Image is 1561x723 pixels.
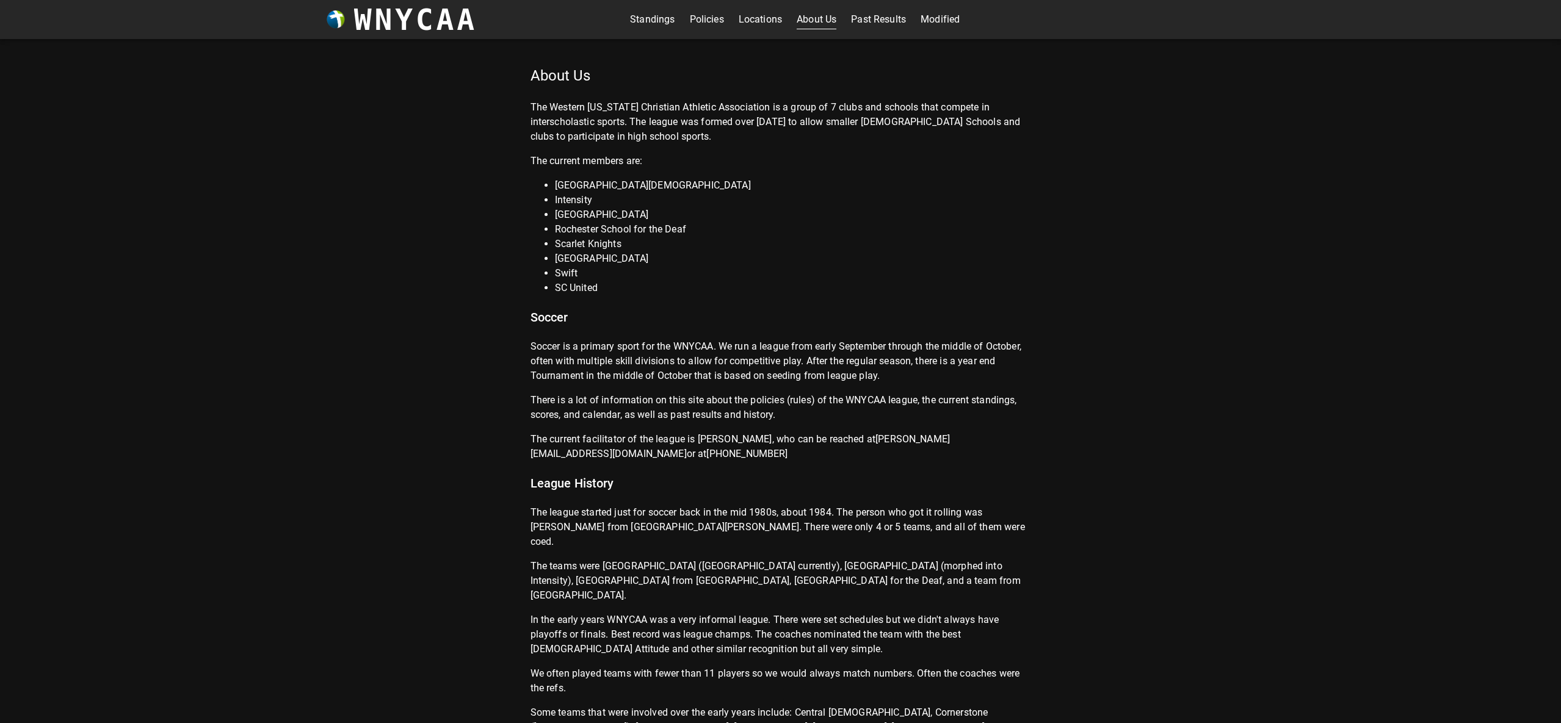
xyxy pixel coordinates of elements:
[531,432,1031,461] p: The current facilitator of the league is [PERSON_NAME], who can be reached at or at
[690,10,724,29] a: Policies
[797,10,836,29] a: About Us
[555,178,1031,193] li: [GEOGRAPHIC_DATA][DEMOGRAPHIC_DATA]
[555,251,1031,266] li: [GEOGRAPHIC_DATA]
[531,393,1031,422] p: There is a lot of information on this site about the policies (rules) of the WNYCAA league, the c...
[531,505,1031,549] p: The league started just for soccer back in the mid 1980s, about 1984. The person who got it rolli...
[630,10,675,29] a: Standings
[555,193,1031,207] li: Intensity
[531,339,1031,383] p: Soccer is a primary sport for the WNYCAA. We run a league from early September through the middle...
[327,10,345,29] img: wnycaaBall.png
[706,448,788,459] a: [PHONE_NUMBER]
[531,559,1031,603] p: The teams were [GEOGRAPHIC_DATA] ([GEOGRAPHIC_DATA] currently), [GEOGRAPHIC_DATA] (morphed into I...
[531,66,1031,85] p: About Us
[531,100,1031,144] p: The Western [US_STATE] Christian Athletic Association is a group of 7 clubs and schools that comp...
[354,2,477,37] h3: WNYCAA
[555,266,1031,281] li: Swift
[531,613,1031,656] p: In the early years WNYCAA was a very informal league. There were set schedules but we didn't alwa...
[921,10,960,29] a: Modified
[555,281,1031,295] li: SC United
[531,308,1031,327] p: Soccer
[555,237,1031,251] li: Scarlet Knights
[555,222,1031,237] li: Rochester School for the Deaf
[739,10,782,29] a: Locations
[851,10,906,29] a: Past Results
[555,207,1031,222] li: [GEOGRAPHIC_DATA]
[531,154,1031,168] p: The current members are:
[531,473,1031,493] p: League History
[531,666,1031,696] p: We often played teams with fewer than 11 players so we would always match numbers. Often the coac...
